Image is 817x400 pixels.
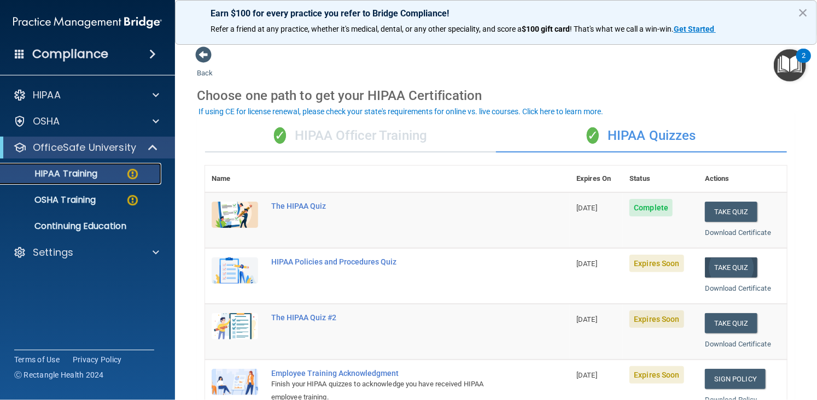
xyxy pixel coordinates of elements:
[674,25,714,33] strong: Get Started
[271,313,515,322] div: The HIPAA Quiz #2
[570,166,623,192] th: Expires On
[705,228,771,237] a: Download Certificate
[13,115,159,128] a: OSHA
[73,354,122,365] a: Privacy Policy
[7,168,97,179] p: HIPAA Training
[211,25,522,33] span: Refer a friend at any practice, whether it's medical, dental, or any other speciality, and score a
[33,141,136,154] p: OfficeSafe University
[576,204,597,212] span: [DATE]
[674,25,716,33] a: Get Started
[33,115,60,128] p: OSHA
[705,313,757,333] button: Take Quiz
[274,127,286,144] span: ✓
[705,257,757,278] button: Take Quiz
[271,257,515,266] div: HIPAA Policies and Procedures Quiz
[705,369,766,389] a: Sign Policy
[496,120,787,152] div: HIPAA Quizzes
[33,89,61,102] p: HIPAA
[774,49,806,81] button: Open Resource Center, 2 new notifications
[33,246,73,259] p: Settings
[587,127,599,144] span: ✓
[522,25,570,33] strong: $100 gift card
[705,284,771,292] a: Download Certificate
[14,369,104,380] span: Ⓒ Rectangle Health 2024
[705,340,771,348] a: Download Certificate
[576,315,597,323] span: [DATE]
[629,310,684,328] span: Expires Soon
[271,202,515,210] div: The HIPAA Quiz
[576,260,597,268] span: [DATE]
[211,8,781,19] p: Earn $100 for every practice you refer to Bridge Compliance!
[205,120,496,152] div: HIPAA Officer Training
[623,166,698,192] th: Status
[205,166,265,192] th: Name
[197,106,605,117] button: If using CE for license renewal, please check your state's requirements for online vs. live cours...
[705,202,757,222] button: Take Quiz
[199,108,603,115] div: If using CE for license renewal, please check your state's requirements for online vs. live cours...
[7,221,156,232] p: Continuing Education
[13,11,162,33] img: PMB logo
[14,354,60,365] a: Terms of Use
[570,25,674,33] span: ! That's what we call a win-win.
[698,166,787,192] th: Actions
[629,255,684,272] span: Expires Soon
[126,193,139,207] img: warning-circle.0cc9ac19.png
[13,246,159,259] a: Settings
[197,56,213,77] a: Back
[13,89,159,102] a: HIPAA
[197,80,795,111] div: Choose one path to get your HIPAA Certification
[32,46,108,62] h4: Compliance
[798,4,808,21] button: Close
[629,366,684,384] span: Expires Soon
[802,56,806,70] div: 2
[576,371,597,379] span: [DATE]
[7,195,96,205] p: OSHA Training
[126,167,139,181] img: warning-circle.0cc9ac19.png
[271,369,515,378] div: Employee Training Acknowledgment
[13,141,159,154] a: OfficeSafe University
[629,199,673,216] span: Complete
